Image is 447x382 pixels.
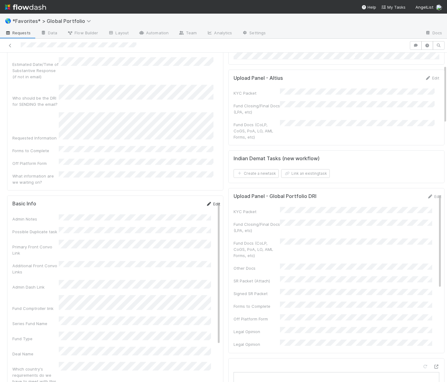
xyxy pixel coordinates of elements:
span: Flow Builder [67,30,98,36]
div: Admin Notes [12,216,59,222]
img: logo-inverted-e16ddd16eac7371096b0.svg [5,2,46,12]
div: Requested Information [12,135,59,141]
div: KYC Packet [234,208,280,215]
span: *Favorites* > Global Portfolio [12,18,94,24]
div: Fund Docs (CoLP, CoGS, PoA, LO, AML Forms, etc) [234,240,280,259]
a: Analytics [202,28,237,38]
div: Off Platform Form [12,160,59,166]
div: Additional Front Convo Links [12,263,59,275]
a: Data [36,28,62,38]
div: What information are we waiting on? [12,173,59,185]
div: Possible Duplicate task [12,229,59,235]
a: Team [174,28,202,38]
div: Help [361,4,376,10]
div: Fund Comptroller link [12,305,59,311]
a: Edit [425,75,439,80]
div: Fund Closing/Final Docs (LPA, etc) [234,103,280,115]
div: Other Docs [234,265,280,271]
a: My Tasks [381,4,406,10]
span: Requests [5,30,31,36]
h5: Indian Demat Tasks (new workflow) [234,156,320,162]
h5: Basic Info [12,201,36,207]
img: avatar_5bf5c33b-3139-4939-a495-cbf9fc6ebf7e.png [436,4,442,11]
div: Estimated Date/Time of Substantive Response (if not in email) [12,61,59,80]
span: 🌎 [5,18,11,24]
div: Fund Closing/Final Docs (LPA, etc) [234,221,280,234]
span: My Tasks [381,5,406,10]
div: Admin Dash Link [12,284,59,290]
div: Fund Type [12,336,59,342]
div: Deal Name [12,351,59,357]
div: Who should be the DRI for SENDING the email? [12,95,59,107]
a: Automation [134,28,174,38]
div: Off Platform Form [234,316,280,322]
div: Primary Front Convo Link [12,244,59,256]
div: Legal Opinion [234,328,280,335]
h5: Upload Panel - Global Portfolio DRI [234,193,316,200]
div: KYC Packet [234,90,280,96]
span: AngelList [415,5,433,10]
div: Series Fund Name [12,320,59,327]
h5: Upload Panel - Altius [234,75,283,81]
a: Flow Builder [62,28,103,38]
button: Link an existingtask [281,169,330,178]
div: Fund Docs (CoLP, CoGS, PoA, LO, AML Forms, etc) [234,122,280,140]
a: Edit [427,194,441,199]
div: Legal Opinion Approved [234,341,280,354]
a: Docs [420,28,447,38]
a: Edit [206,201,220,206]
div: Signed SR Packet [234,290,280,297]
button: Create a newtask [234,169,279,178]
div: SR Packet (Attach) [234,278,280,284]
div: Forms to Complete [234,303,280,309]
a: Settings [237,28,271,38]
a: Layout [103,28,134,38]
div: Forms to Complete [12,148,59,154]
